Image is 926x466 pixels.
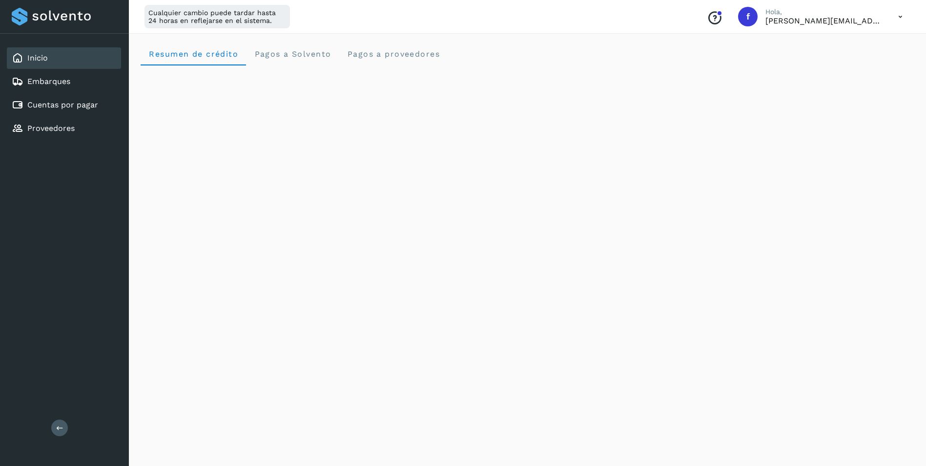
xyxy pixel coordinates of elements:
p: Hola, [765,8,883,16]
a: Proveedores [27,124,75,133]
div: Cualquier cambio puede tardar hasta 24 horas en reflejarse en el sistema. [144,5,290,28]
div: Embarques [7,71,121,92]
a: Embarques [27,77,70,86]
div: Proveedores [7,118,121,139]
div: Cuentas por pagar [7,94,121,116]
span: Pagos a Solvento [254,49,331,59]
a: Inicio [27,53,48,63]
p: favio.serrano@logisticabennu.com [765,16,883,25]
a: Cuentas por pagar [27,100,98,109]
div: Inicio [7,47,121,69]
span: Pagos a proveedores [347,49,440,59]
span: Resumen de crédito [148,49,238,59]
